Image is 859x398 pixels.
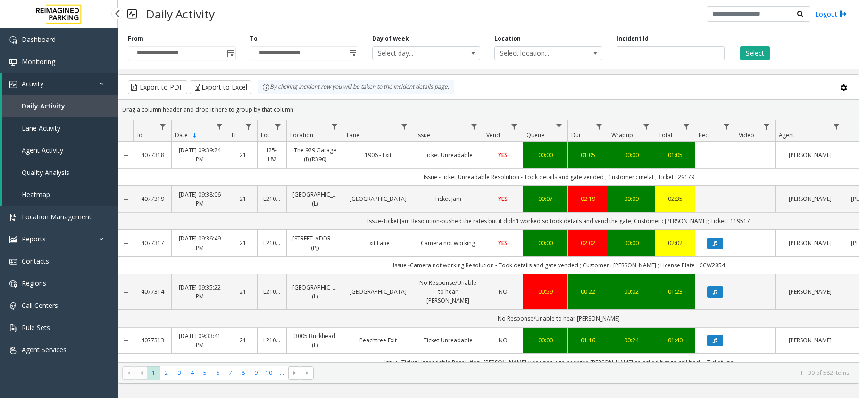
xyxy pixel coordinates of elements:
[304,369,311,377] span: Go to the last page
[234,194,251,203] a: 21
[263,366,275,379] span: Page 10
[2,183,118,206] a: Heatmap
[840,9,847,19] img: logout
[262,83,270,91] img: infoIcon.svg
[779,131,794,139] span: Agent
[659,131,672,139] span: Total
[661,150,689,159] div: 01:05
[242,120,255,133] a: H Filter Menu
[128,80,187,94] button: Export to PDF
[661,239,689,248] a: 02:02
[614,239,649,248] a: 00:00
[191,132,199,139] span: Sortable
[157,120,169,133] a: Id Filter Menu
[486,131,500,139] span: Vend
[9,347,17,354] img: 'icon'
[617,34,649,43] label: Incident Id
[211,366,224,379] span: Page 6
[373,47,459,60] span: Select day...
[22,146,63,155] span: Agent Activity
[292,190,337,208] a: [GEOGRAPHIC_DATA] (L)
[419,194,477,203] a: Ticket Jam
[139,336,166,345] a: 4077313
[760,120,773,133] a: Video Filter Menu
[419,278,477,306] a: No Response/Unable to hear [PERSON_NAME]
[372,34,409,43] label: Day of week
[22,168,69,177] span: Quality Analysis
[288,366,301,380] span: Go to the next page
[661,194,689,203] a: 02:35
[574,336,602,345] a: 01:16
[574,287,602,296] a: 00:22
[417,131,430,139] span: Issue
[147,366,160,379] span: Page 1
[468,120,481,133] a: Issue Filter Menu
[22,279,46,288] span: Regions
[250,34,258,43] label: To
[498,151,508,159] span: YES
[232,131,236,139] span: H
[614,287,649,296] a: 00:02
[349,336,407,345] a: Peachtree Exit
[614,150,649,159] div: 00:00
[781,239,839,248] a: [PERSON_NAME]
[508,120,521,133] a: Vend Filter Menu
[22,257,49,265] span: Contacts
[250,366,262,379] span: Page 9
[22,301,58,310] span: Call Centers
[291,369,299,377] span: Go to the next page
[781,150,839,159] a: [PERSON_NAME]
[263,146,281,164] a: I25-182
[680,120,693,133] a: Total Filter Menu
[499,288,508,296] span: NO
[740,46,770,60] button: Select
[781,287,839,296] a: [PERSON_NAME]
[177,283,222,301] a: [DATE] 09:35:22 PM
[529,287,562,296] a: 00:59
[301,366,314,380] span: Go to the last page
[571,131,581,139] span: Dur
[22,323,50,332] span: Rule Sets
[22,35,56,44] span: Dashboard
[349,150,407,159] a: 1906 - Exit
[22,57,55,66] span: Monitoring
[186,366,199,379] span: Page 4
[349,194,407,203] a: [GEOGRAPHIC_DATA]
[489,239,517,248] a: YES
[489,287,517,296] a: NO
[661,287,689,296] a: 01:23
[739,131,754,139] span: Video
[9,236,17,243] img: 'icon'
[494,34,521,43] label: Location
[529,150,562,159] a: 00:00
[139,194,166,203] a: 4077319
[234,239,251,248] a: 21
[177,190,222,208] a: [DATE] 09:38:06 PM
[258,80,454,94] div: By clicking Incident row you will be taken to the incident details page.
[263,287,281,296] a: L21079900
[292,332,337,349] a: 3005 Buckhead (L)
[22,101,65,110] span: Daily Activity
[2,117,118,139] a: Lane Activity
[574,150,602,159] div: 01:05
[419,150,477,159] a: Ticket Unreadable
[614,336,649,345] a: 00:24
[9,280,17,288] img: 'icon'
[118,101,859,118] div: Drag a column header and drop it here to group by that column
[9,58,17,66] img: 'icon'
[263,194,281,203] a: L21079900
[593,120,606,133] a: Dur Filter Menu
[139,239,166,248] a: 4077317
[661,336,689,345] a: 01:40
[2,161,118,183] a: Quality Analysis
[177,234,222,252] a: [DATE] 09:36:49 PM
[290,131,313,139] span: Location
[118,289,133,296] a: Collapse Details
[139,150,166,159] a: 4077318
